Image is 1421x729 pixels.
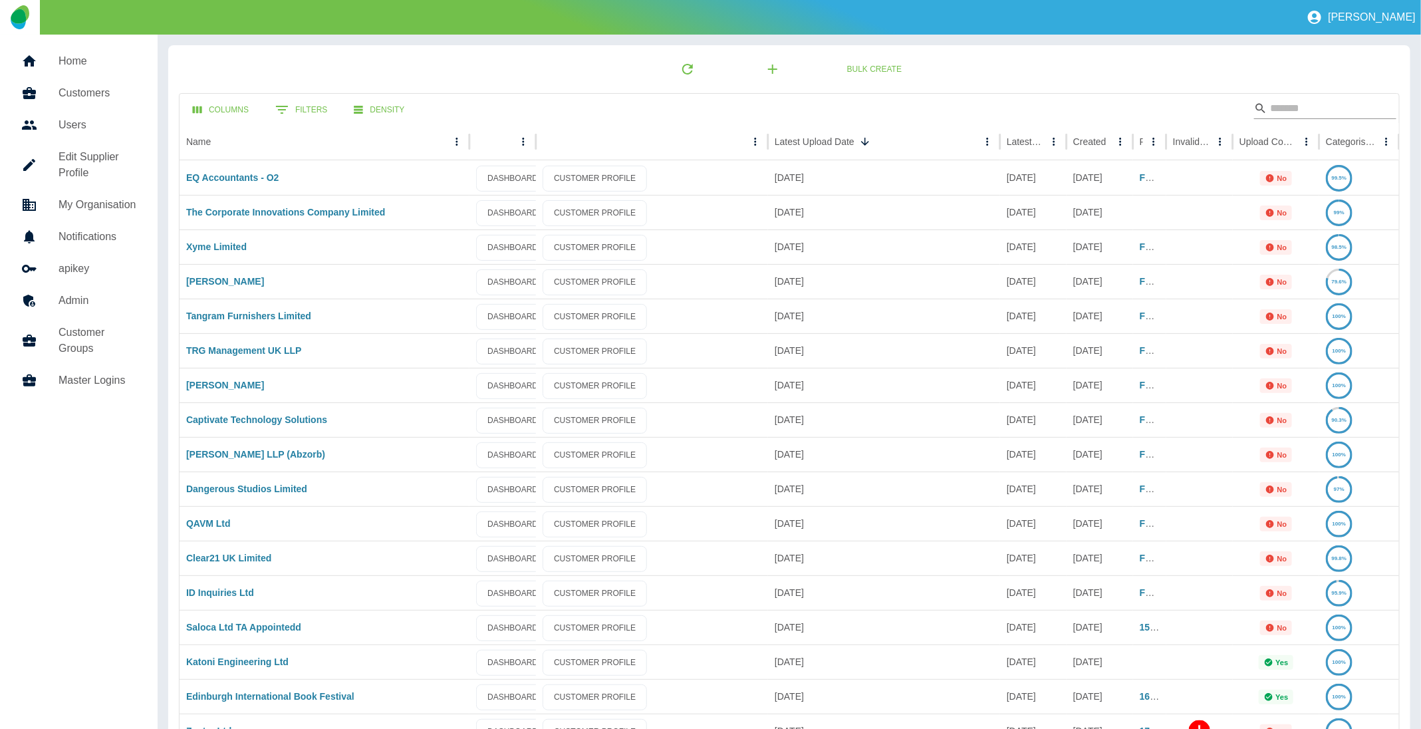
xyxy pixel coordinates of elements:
[1140,136,1143,147] div: Ref
[1332,175,1347,181] text: 99.5%
[1000,575,1067,610] div: 31 Aug 2025
[978,132,997,151] button: Latest Upload Date column menu
[186,380,264,390] a: [PERSON_NAME]
[1377,132,1396,151] button: Categorised column menu
[476,615,549,641] a: DASHBOARD
[476,200,549,226] a: DASHBOARD
[1326,518,1353,529] a: 100%
[543,166,647,192] a: CUSTOMER PROFILE
[59,85,136,101] h5: Customers
[59,53,136,69] h5: Home
[1333,382,1346,388] text: 100%
[1260,344,1293,359] div: Not all required reports for this customer were uploaded for the latest usage month.
[1000,541,1067,575] div: 31 Aug 2025
[837,57,912,82] button: Bulk Create
[1333,694,1346,700] text: 100%
[543,650,647,676] a: CUSTOMER PROFILE
[543,684,647,710] a: CUSTOMER PROFILE
[1000,610,1067,645] div: 28 Aug 2025
[1326,172,1353,183] a: 99.5%
[1326,241,1353,252] a: 98.5%
[1326,553,1353,563] a: 99.8%
[476,581,549,607] a: DASHBOARD
[1000,437,1067,472] div: 31 Aug 2025
[1067,333,1133,368] div: 19 Feb 2025
[59,149,136,181] h5: Edit Supplier Profile
[343,98,415,122] button: Density
[1277,451,1287,459] p: No
[1260,206,1293,220] div: Not all required reports for this customer were uploaded for the latest usage month.
[1332,555,1347,561] text: 99.8%
[11,189,147,221] a: My Organisation
[1067,506,1133,541] div: 22 Jul 2025
[1007,136,1043,147] div: Latest Usage
[1332,244,1347,250] text: 98.5%
[476,511,549,537] a: DASHBOARD
[768,472,1000,506] div: 02 Sep 2025
[1326,380,1353,390] a: 100%
[1333,452,1346,458] text: 100%
[1067,679,1133,714] div: 05 Jul 2023
[1067,645,1133,679] div: 18 Dec 2024
[476,304,549,330] a: DASHBOARD
[543,615,647,641] a: CUSTOMER PROFILE
[1260,586,1293,601] div: Not all required reports for this customer were uploaded for the latest usage month.
[768,402,1000,437] div: 02 Sep 2025
[186,622,301,633] a: Saloca Ltd TA Appointedd
[59,261,136,277] h5: apikey
[1277,209,1287,217] p: No
[1140,311,1184,321] a: FG707029
[1239,136,1296,147] div: Upload Complete
[768,679,1000,714] div: 29 Aug 2025
[1260,413,1293,428] div: Not all required reports for this customer were uploaded for the latest usage month.
[11,109,147,141] a: Users
[768,645,1000,679] div: 02 Sep 2025
[11,45,147,77] a: Home
[186,414,327,425] a: Captivate Technology Solutions
[1277,243,1287,251] p: No
[1277,382,1287,390] p: No
[186,241,247,252] a: Xyme Limited
[1277,278,1287,286] p: No
[1000,160,1067,195] div: 01 Sep 2025
[11,5,29,29] img: Logo
[59,325,136,357] h5: Customer Groups
[768,333,1000,368] div: 02 Sep 2025
[768,506,1000,541] div: 02 Sep 2025
[1277,313,1287,321] p: No
[1333,521,1346,527] text: 100%
[186,311,311,321] a: Tangram Furnishers Limited
[1333,625,1346,631] text: 100%
[768,541,1000,575] div: 02 Sep 2025
[1260,448,1293,462] div: Not all required reports for this customer were uploaded for the latest usage month.
[186,207,385,218] a: The Corporate Innovations Company Limited
[1000,333,1067,368] div: 31 Aug 2025
[1000,264,1067,299] div: 01 Sep 2025
[1334,486,1345,492] text: 97%
[186,691,354,702] a: Edinburgh International Book Festival
[543,546,647,572] a: CUSTOMER PROFILE
[1326,136,1376,147] div: Categorised
[1045,132,1063,151] button: Latest Usage column menu
[1332,590,1347,596] text: 95.9%
[543,339,647,364] a: CUSTOMER PROFILE
[186,136,211,147] div: Name
[1326,484,1353,494] a: 97%
[543,477,647,503] a: CUSTOMER PROFILE
[186,553,271,563] a: Clear21 UK Limited
[1000,402,1067,437] div: 31 Aug 2025
[1333,348,1346,354] text: 100%
[1000,368,1067,402] div: 31 Aug 2025
[775,136,854,147] div: Latest Upload Date
[1277,520,1287,528] p: No
[1326,449,1353,460] a: 100%
[768,160,1000,195] div: 02 Sep 2025
[1140,553,1184,563] a: FG707020
[476,235,549,261] a: DASHBOARD
[768,368,1000,402] div: 02 Sep 2025
[476,373,549,399] a: DASHBOARD
[543,581,647,607] a: CUSTOMER PROFILE
[1277,589,1287,597] p: No
[1067,299,1133,333] div: 11 Mar 2025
